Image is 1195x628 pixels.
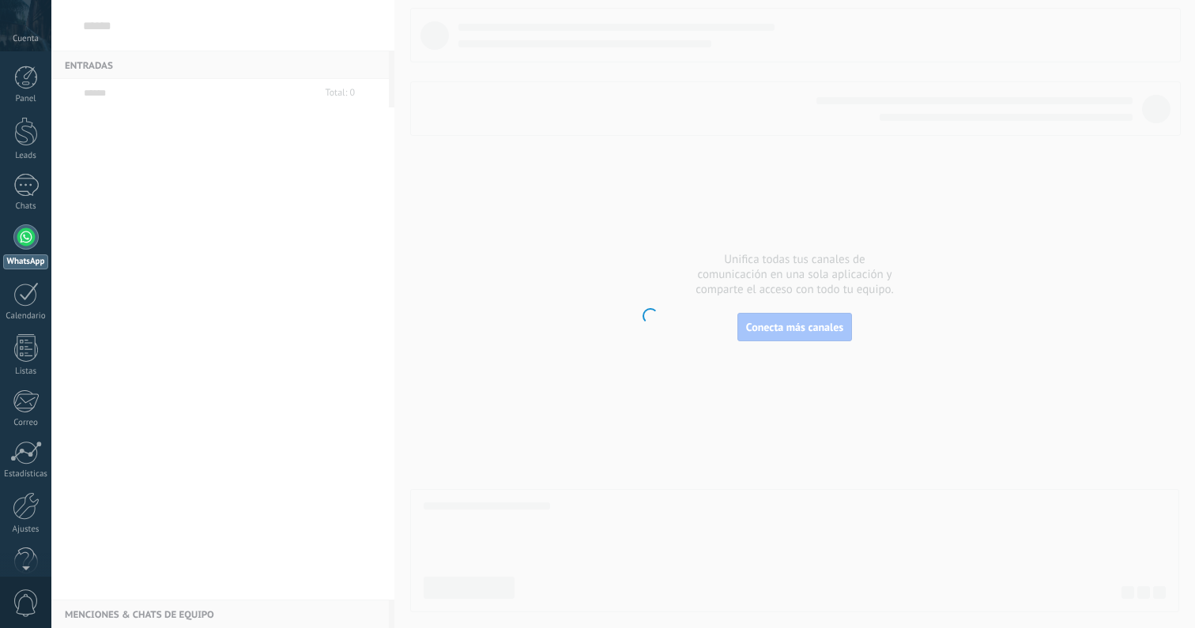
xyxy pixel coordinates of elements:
span: Cuenta [13,34,39,44]
div: Correo [3,418,49,428]
div: WhatsApp [3,254,48,269]
div: Panel [3,94,49,104]
div: Leads [3,151,49,161]
div: Calendario [3,311,49,322]
div: Estadísticas [3,469,49,479]
div: Listas [3,367,49,377]
div: Chats [3,201,49,212]
div: Ajustes [3,525,49,535]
